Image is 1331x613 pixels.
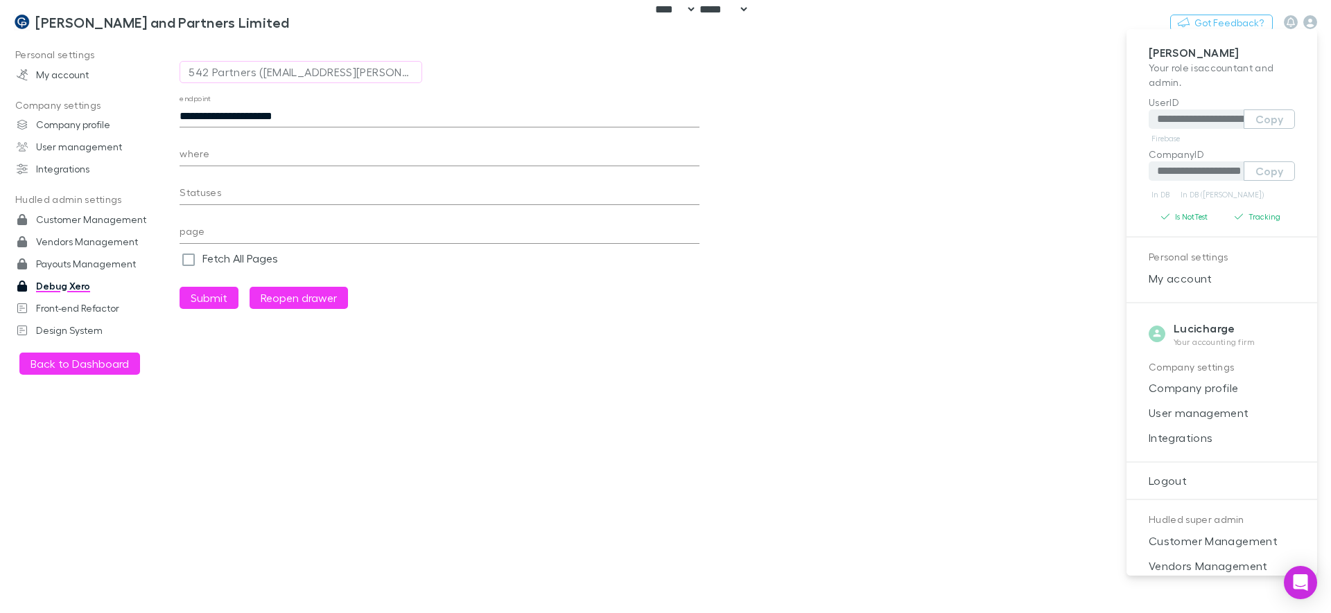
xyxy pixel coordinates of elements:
[1149,130,1183,147] a: Firebase
[1149,511,1295,528] p: Hudled super admin
[1149,46,1295,60] p: [PERSON_NAME]
[1174,321,1235,335] strong: Lucicharge
[1138,380,1306,396] span: Company profile
[1174,337,1255,348] p: Your accounting firm
[1178,186,1267,203] a: In DB ([PERSON_NAME])
[1149,359,1295,376] p: Company settings
[1149,95,1295,109] p: UserID
[1149,147,1295,161] p: CompanyID
[1149,60,1295,89] p: Your role is accountant and admin .
[1149,208,1222,225] button: Is NotTest
[1138,472,1306,489] span: Logout
[1138,270,1306,287] span: My account
[1244,109,1295,129] button: Copy
[1138,405,1306,421] span: User management
[1284,566,1317,599] div: Open Intercom Messenger
[1149,249,1295,266] p: Personal settings
[1149,186,1172,203] a: In DB
[1138,558,1306,574] span: Vendors Management
[1244,161,1295,181] button: Copy
[1138,429,1306,446] span: Integrations
[1138,533,1306,549] span: Customer Management
[1222,208,1296,225] button: Tracking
